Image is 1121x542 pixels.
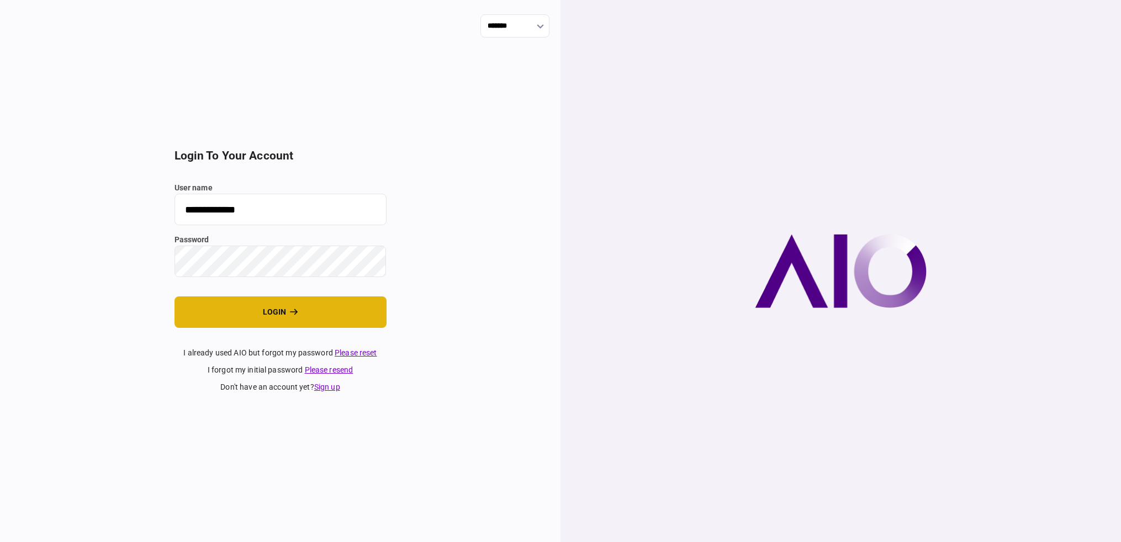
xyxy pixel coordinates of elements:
[175,234,387,246] label: password
[175,246,387,277] input: password
[480,14,549,38] input: show language options
[175,364,387,376] div: I forgot my initial password
[175,182,387,194] label: user name
[335,348,377,357] a: Please reset
[175,149,387,163] h2: login to your account
[175,381,387,393] div: don't have an account yet ?
[755,234,927,308] img: AIO company logo
[175,347,387,359] div: I already used AIO but forgot my password
[305,365,353,374] a: Please resend
[175,296,387,328] button: login
[175,194,387,225] input: user name
[314,382,340,391] a: Sign up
